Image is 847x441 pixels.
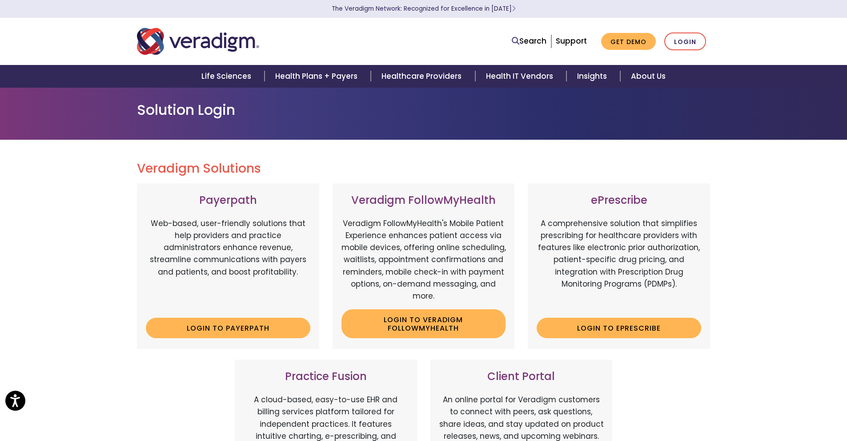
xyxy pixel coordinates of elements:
[664,32,706,51] a: Login
[537,318,701,338] a: Login to ePrescribe
[537,194,701,207] h3: ePrescribe
[512,4,516,13] span: Learn More
[341,194,506,207] h3: Veradigm FollowMyHealth
[146,194,310,207] h3: Payerpath
[341,309,506,338] a: Login to Veradigm FollowMyHealth
[512,35,546,47] a: Search
[137,27,259,56] img: Veradigm logo
[620,65,676,88] a: About Us
[371,65,475,88] a: Healthcare Providers
[332,4,516,13] a: The Veradigm Network: Recognized for Excellence in [DATE]Learn More
[137,101,711,118] h1: Solution Login
[556,36,587,46] a: Support
[146,218,310,311] p: Web-based, user-friendly solutions that help providers and practice administrators enhance revenu...
[601,33,656,50] a: Get Demo
[244,370,408,383] h3: Practice Fusion
[191,65,265,88] a: Life Sciences
[341,218,506,302] p: Veradigm FollowMyHealth's Mobile Patient Experience enhances patient access via mobile devices, o...
[137,161,711,176] h2: Veradigm Solutions
[537,218,701,311] p: A comprehensive solution that simplifies prescribing for healthcare providers with features like ...
[475,65,566,88] a: Health IT Vendors
[265,65,371,88] a: Health Plans + Payers
[146,318,310,338] a: Login to Payerpath
[439,370,604,383] h3: Client Portal
[566,65,620,88] a: Insights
